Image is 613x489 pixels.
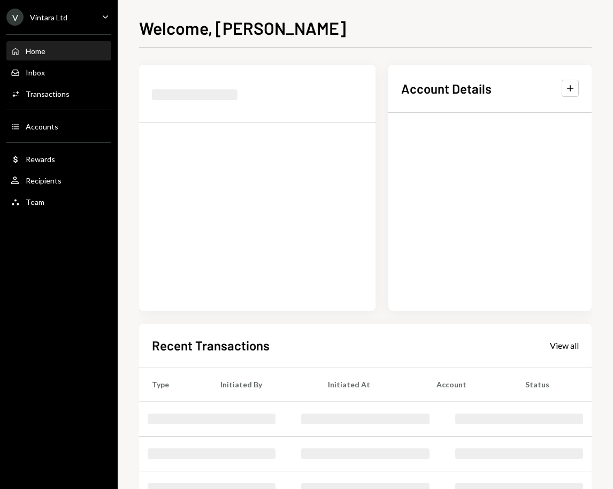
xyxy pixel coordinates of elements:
[6,84,111,103] a: Transactions
[26,197,44,207] div: Team
[30,13,67,22] div: Vintara Ltd
[152,337,270,354] h2: Recent Transactions
[26,68,45,77] div: Inbox
[6,117,111,136] a: Accounts
[424,367,512,401] th: Account
[550,340,579,351] div: View all
[512,367,592,401] th: Status
[139,367,208,401] th: Type
[6,63,111,82] a: Inbox
[26,155,55,164] div: Rewards
[6,192,111,211] a: Team
[139,17,346,39] h1: Welcome, [PERSON_NAME]
[315,367,424,401] th: Initiated At
[401,80,492,97] h2: Account Details
[208,367,315,401] th: Initiated By
[550,339,579,351] a: View all
[26,176,62,185] div: Recipients
[6,171,111,190] a: Recipients
[6,149,111,169] a: Rewards
[6,9,24,26] div: V
[26,89,70,98] div: Transactions
[26,47,45,56] div: Home
[26,122,58,131] div: Accounts
[6,41,111,60] a: Home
